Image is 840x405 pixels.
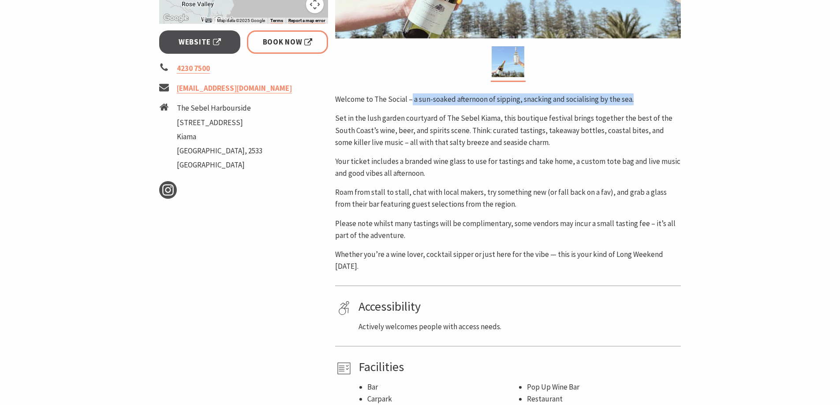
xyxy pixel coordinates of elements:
[179,36,221,48] span: Website
[177,117,262,129] li: [STREET_ADDRESS]
[367,381,518,393] li: Bar
[358,321,678,333] p: Actively welcomes people with access needs.
[358,299,678,314] h4: Accessibility
[177,159,262,171] li: [GEOGRAPHIC_DATA]
[270,18,283,23] a: Terms (opens in new tab)
[335,93,681,105] p: Welcome to The Social – a sun-soaked afternoon of sipping, snacking and socialising by the sea.
[288,18,325,23] a: Report a map error
[335,218,681,242] p: Please note whilst many tastings will be complimentary, some vendors may incur a small tasting fe...
[161,12,190,24] img: Google
[205,18,212,24] button: Keyboard shortcuts
[263,36,313,48] span: Book Now
[335,156,681,179] p: Your ticket includes a branded wine glass to use for tastings and take home, a custom tote bag an...
[527,393,678,405] li: Restaurant
[177,102,262,114] li: The Sebel Harbourside
[177,145,262,157] li: [GEOGRAPHIC_DATA], 2533
[358,360,678,375] h4: Facilities
[159,30,241,54] a: Website
[335,112,681,149] p: Set in the lush garden courtyard of The Sebel Kiama, this boutique festival brings together the b...
[161,12,190,24] a: Open this area in Google Maps (opens a new window)
[177,63,210,74] a: 4230 7500
[367,393,518,405] li: Carpark
[492,46,524,77] img: The Social
[527,381,678,393] li: Pop Up Wine Bar
[335,186,681,210] p: Roam from stall to stall, chat with local makers, try something new (or fall back on a fav), and ...
[335,249,681,272] p: Whether you’re a wine lover, cocktail sipper or just here for the vibe — this is your kind of Lon...
[217,18,265,23] span: Map data ©2025 Google
[177,131,262,143] li: Kiama
[177,83,292,93] a: [EMAIL_ADDRESS][DOMAIN_NAME]
[247,30,329,54] a: Book Now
